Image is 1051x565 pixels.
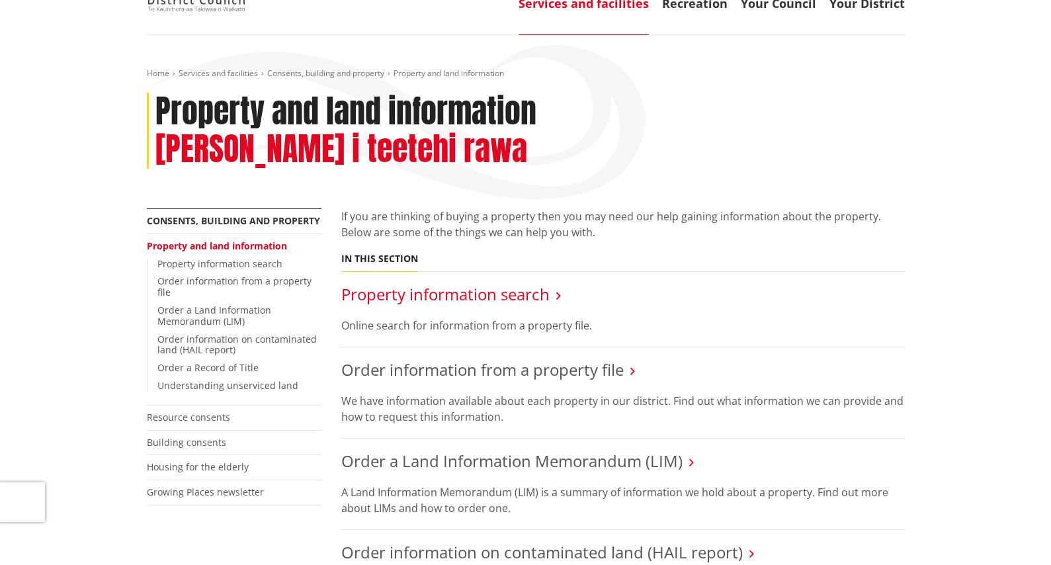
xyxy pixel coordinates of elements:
[147,214,320,227] a: Consents, building and property
[147,239,287,252] a: Property and land information
[341,541,743,563] a: Order information on contaminated land (HAIL report)
[267,67,384,79] a: Consents, building and property
[157,275,312,298] a: Order information from a property file
[147,67,169,79] a: Home
[341,208,905,240] p: If you are thinking of buying a property then you may need our help gaining information about the...
[147,486,264,498] a: Growing Places newsletter
[157,379,298,392] a: Understanding unserviced land
[341,450,683,472] a: Order a Land Information Memorandum (LIM)
[155,93,536,131] h1: Property and land information
[394,67,504,79] span: Property and land information
[179,67,258,79] a: Services and facilities
[147,460,249,473] a: Housing for the elderly
[157,333,317,357] a: Order information on contaminated land (HAIL report)
[157,257,282,270] a: Property information search
[341,484,905,516] p: A Land Information Memorandum (LIM) is a summary of information we hold about a property. Find ou...
[341,359,624,380] a: Order information from a property file
[341,283,550,305] a: Property information search
[341,393,905,425] p: We have information available about each property in our district. Find out what information we c...
[147,68,905,79] nav: breadcrumb
[341,253,418,265] h5: In this section
[990,509,1038,557] iframe: Messenger Launcher
[147,411,230,423] a: Resource consents
[155,130,527,169] h2: [PERSON_NAME] i teetehi rawa
[147,436,226,449] a: Building consents
[157,361,259,374] a: Order a Record of Title
[157,304,271,327] a: Order a Land Information Memorandum (LIM)
[341,318,905,333] p: Online search for information from a property file.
